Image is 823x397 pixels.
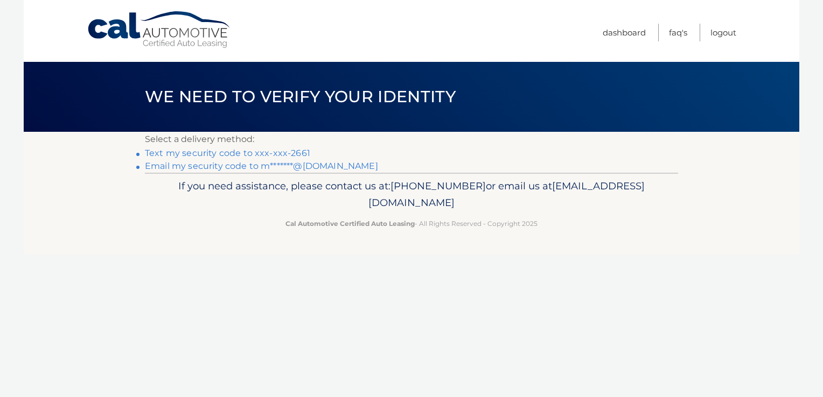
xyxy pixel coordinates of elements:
[145,148,310,158] a: Text my security code to xxx-xxx-2661
[145,132,678,147] p: Select a delivery method:
[603,24,646,41] a: Dashboard
[87,11,232,49] a: Cal Automotive
[152,178,671,212] p: If you need assistance, please contact us at: or email us at
[710,24,736,41] a: Logout
[152,218,671,229] p: - All Rights Reserved - Copyright 2025
[390,180,486,192] span: [PHONE_NUMBER]
[285,219,415,228] strong: Cal Automotive Certified Auto Leasing
[145,87,456,107] span: We need to verify your identity
[669,24,687,41] a: FAQ's
[145,161,378,171] a: Email my security code to m*******@[DOMAIN_NAME]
